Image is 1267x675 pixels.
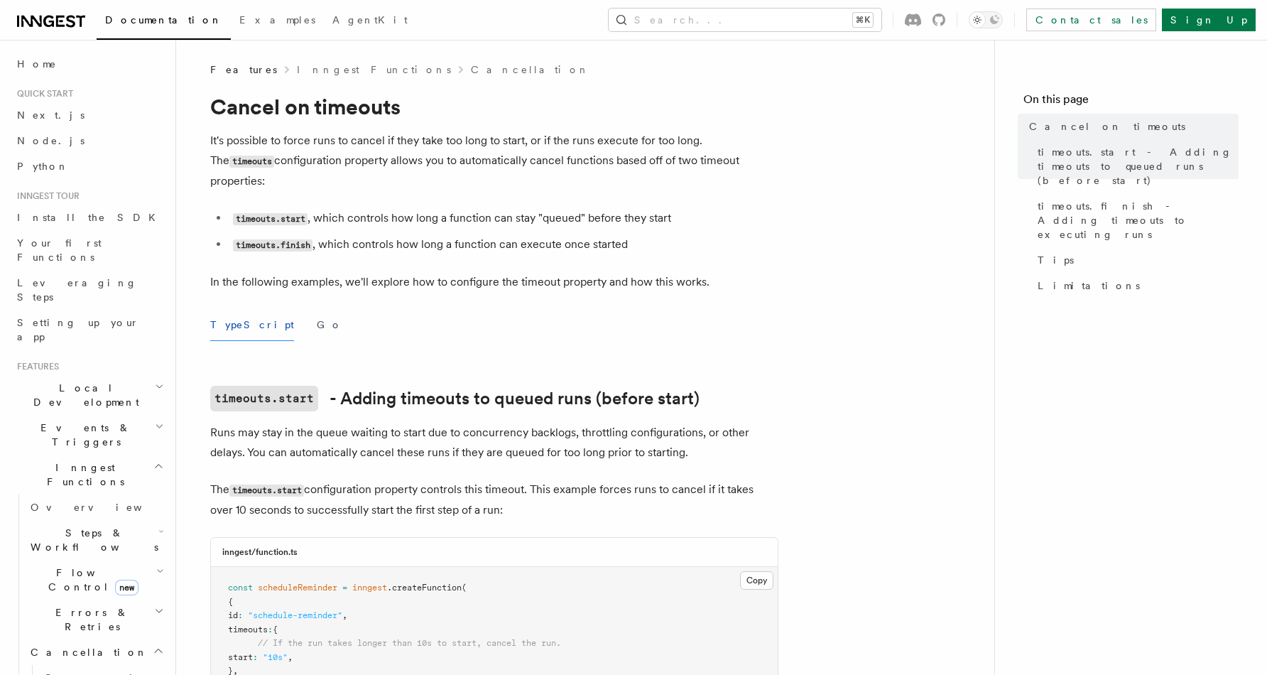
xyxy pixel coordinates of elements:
span: Examples [239,14,315,26]
span: Inngest Functions [11,460,153,489]
span: "schedule-reminder" [248,610,342,620]
span: Overview [31,502,177,513]
a: Sign Up [1162,9,1256,31]
a: Overview [25,495,167,520]
li: , which controls how long a function can execute once started [229,234,778,255]
a: Node.js [11,128,167,153]
button: Flow Controlnew [25,560,167,600]
span: start [228,652,253,662]
a: Leveraging Steps [11,270,167,310]
span: AgentKit [332,14,408,26]
span: timeouts [228,625,268,634]
code: timeouts.finish [233,239,312,252]
code: timeouts.start [210,386,318,411]
span: Features [210,63,277,77]
h4: On this page [1023,91,1239,114]
h3: inngest/function.ts [222,546,298,558]
button: Errors & Retries [25,600,167,639]
a: AgentKit [324,4,416,38]
span: , [288,652,293,662]
span: "10s" [263,652,288,662]
a: timeouts.start- Adding timeouts to queued runs (before start) [210,386,700,411]
a: Next.js [11,102,167,128]
span: timeouts.finish - Adding timeouts to executing runs [1038,199,1239,242]
span: Local Development [11,381,155,409]
span: // If the run takes longer than 10s to start, cancel the run. [258,638,561,648]
span: Tips [1038,253,1074,267]
a: Limitations [1032,273,1239,298]
span: Your first Functions [17,237,102,263]
p: In the following examples, we'll explore how to configure the timeout property and how this works. [210,272,778,292]
span: const [228,583,253,593]
p: The configuration property controls this timeout. This example forces runs to cancel if it takes ... [210,480,778,520]
span: Python [17,161,69,172]
button: Local Development [11,375,167,415]
a: Documentation [97,4,231,40]
span: { [228,597,233,607]
span: Limitations [1038,279,1140,293]
span: .createFunction [387,583,462,593]
span: Setting up your app [17,317,139,342]
span: = [342,583,347,593]
span: Quick start [11,88,73,99]
a: Cancellation [471,63,590,77]
span: Errors & Retries [25,605,154,634]
a: Cancel on timeouts [1023,114,1239,139]
span: Next.js [17,109,85,121]
kbd: ⌘K [853,13,873,27]
span: : [253,652,258,662]
span: Features [11,361,59,372]
a: Tips [1032,247,1239,273]
a: Inngest Functions [297,63,451,77]
span: : [238,610,243,620]
a: Contact sales [1026,9,1156,31]
span: , [342,610,347,620]
a: Setting up your app [11,310,167,350]
span: Install the SDK [17,212,164,223]
button: Cancellation [25,639,167,665]
p: Runs may stay in the queue waiting to start due to concurrency backlogs, throttling configuration... [210,423,778,463]
a: timeouts.finish - Adding timeouts to executing runs [1032,193,1239,247]
a: Install the SDK [11,205,167,230]
span: Events & Triggers [11,421,155,449]
span: inngest [352,583,387,593]
code: timeouts.start [229,485,304,497]
span: Inngest tour [11,190,80,202]
button: Go [317,309,342,341]
button: Copy [740,571,773,590]
span: Flow Control [25,566,156,594]
span: scheduleReminder [258,583,337,593]
button: Steps & Workflows [25,520,167,560]
button: Events & Triggers [11,415,167,455]
span: : [268,625,273,634]
span: Node.js [17,135,85,146]
a: Examples [231,4,324,38]
a: timeouts.start - Adding timeouts to queued runs (before start) [1032,139,1239,193]
span: ( [462,583,467,593]
button: Inngest Functions [11,455,167,495]
button: TypeScript [210,309,294,341]
a: Your first Functions [11,230,167,270]
span: Documentation [105,14,222,26]
span: new [115,580,138,595]
span: Leveraging Steps [17,277,137,303]
button: Toggle dark mode [969,11,1003,28]
code: timeouts.start [233,213,308,225]
a: Home [11,51,167,77]
h1: Cancel on timeouts [210,94,778,119]
button: Search...⌘K [609,9,881,31]
span: { [273,625,278,634]
span: timeouts.start - Adding timeouts to queued runs (before start) [1038,145,1239,188]
span: Cancellation [25,645,148,659]
a: Python [11,153,167,179]
p: It's possible to force runs to cancel if they take too long to start, or if the runs execute for ... [210,131,778,191]
li: , which controls how long a function can stay "queued" before they start [229,208,778,229]
span: Cancel on timeouts [1029,119,1185,134]
code: timeouts [229,156,274,168]
span: id [228,610,238,620]
span: Steps & Workflows [25,526,158,554]
span: Home [17,57,57,71]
